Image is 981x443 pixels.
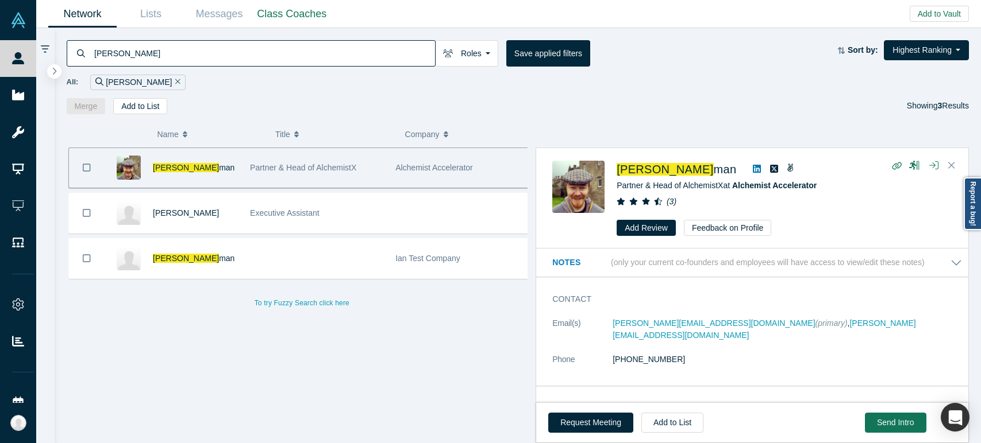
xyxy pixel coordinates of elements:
[617,220,676,236] button: Add Review
[219,254,234,263] span: man
[253,1,330,28] a: Class Coaches
[613,355,685,364] a: [PHONE_NUMBER]
[552,257,962,269] button: Notes (only your current co-founders and employees will have access to view/edit these notes)
[117,246,141,270] img: Ian Bergman's Profile Image
[10,12,26,28] img: Alchemist Vault Logo
[153,254,234,263] a: [PERSON_NAME]man
[48,1,117,28] a: Network
[613,317,962,341] dd: ,
[117,156,141,180] img: Ian Bergman's Profile Image
[552,353,613,378] dt: Phone
[153,254,219,263] span: [PERSON_NAME]
[613,318,815,328] a: [PERSON_NAME][EMAIL_ADDRESS][DOMAIN_NAME]
[552,293,946,305] h3: Contact
[395,163,473,172] span: Alchemist Accelerator
[907,98,969,114] div: Showing
[153,163,219,172] span: [PERSON_NAME]
[10,415,26,431] img: Rea Medina's Account
[506,40,590,67] button: Save applied filters
[910,6,969,22] button: Add to Vault
[250,163,356,172] span: Partner & Head of AlchemistX
[90,75,186,90] div: [PERSON_NAME]
[117,201,141,225] img: Mischa Francis Velasco's Profile Image
[815,318,848,328] span: (primary)
[865,413,926,433] button: Send Intro
[67,76,79,88] span: All:
[938,101,942,110] strong: 3
[714,163,737,176] span: man
[172,76,180,89] button: Remove Filter
[548,413,633,433] button: Request Meeting
[117,1,185,28] a: Lists
[275,122,290,146] span: Title
[219,163,234,172] span: man
[552,317,613,353] dt: Email(s)
[641,413,703,433] button: Add to List
[617,163,713,176] span: [PERSON_NAME]
[884,40,969,60] button: Highest Ranking
[611,258,925,267] p: (only your current co-founders and employees will have access to view/edit these notes)
[69,193,105,233] button: Bookmark
[552,161,605,213] img: Ian Bergman's Profile Image
[435,40,498,67] button: Roles
[667,197,676,206] i: ( 3 )
[157,122,178,146] span: Name
[617,163,736,176] a: [PERSON_NAME]man
[93,40,435,67] input: Search by name, title, company, summary, expertise, investment criteria or topics of focus
[405,122,523,146] button: Company
[153,208,219,217] a: [PERSON_NAME]
[617,181,817,190] span: Partner & Head of AlchemistX at
[848,45,878,55] strong: Sort by:
[395,254,460,263] span: Ian Test Company
[275,122,393,146] button: Title
[153,163,234,172] a: [PERSON_NAME]man
[943,157,960,175] button: Close
[185,1,253,28] a: Messages
[552,257,609,269] h3: Notes
[69,239,105,278] button: Bookmark
[67,98,106,114] button: Merge
[732,181,817,190] a: Alchemist Accelerator
[684,220,772,236] button: Feedback on Profile
[69,148,105,188] button: Bookmark
[157,122,263,146] button: Name
[250,208,320,217] span: Executive Assistant
[964,177,981,230] a: Report a bug!
[405,122,440,146] span: Company
[938,101,969,110] span: Results
[247,296,357,310] button: To try Fuzzy Search click here
[113,98,167,114] button: Add to List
